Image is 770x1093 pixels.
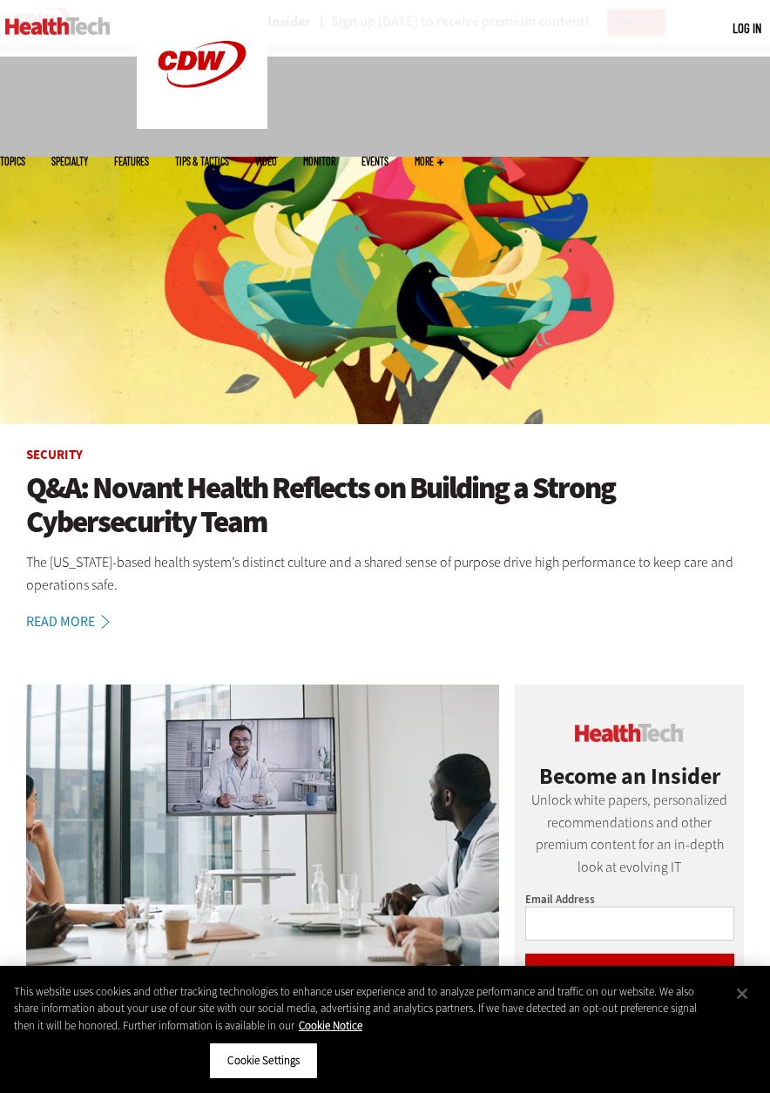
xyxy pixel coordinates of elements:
[26,685,499,971] a: care team speaks with physician over conference call
[525,789,734,878] p: Unlock white papers, personalized recommendations and other premium content for an in-depth look ...
[723,975,761,1013] button: Close
[733,19,761,37] div: User menu
[26,685,499,968] img: care team speaks with physician over conference call
[26,615,129,629] a: Read More
[114,156,149,166] a: Features
[733,20,761,36] a: Log in
[26,446,83,463] a: Security
[575,724,684,742] img: cdw insider logo
[14,983,718,1035] div: This website uses cookies and other tracking technologies to enhance user experience and to analy...
[539,761,720,791] span: Become an Insider
[525,892,595,907] label: Email Address
[255,156,277,166] a: Video
[26,471,744,538] a: Q&A: Novant Health Reflects on Building a Strong Cybersecurity Team
[137,115,267,133] a: CDW
[299,1018,362,1033] a: More information about your privacy
[5,17,111,35] img: Home
[209,1042,318,1079] button: Cookie Settings
[175,156,229,166] a: Tips & Tactics
[361,156,388,166] a: Events
[303,156,335,166] a: MonITor
[26,551,744,596] p: The [US_STATE]-based health system’s distinct culture and a shared sense of purpose drive high pe...
[51,156,88,166] span: Specialty
[415,156,443,166] span: More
